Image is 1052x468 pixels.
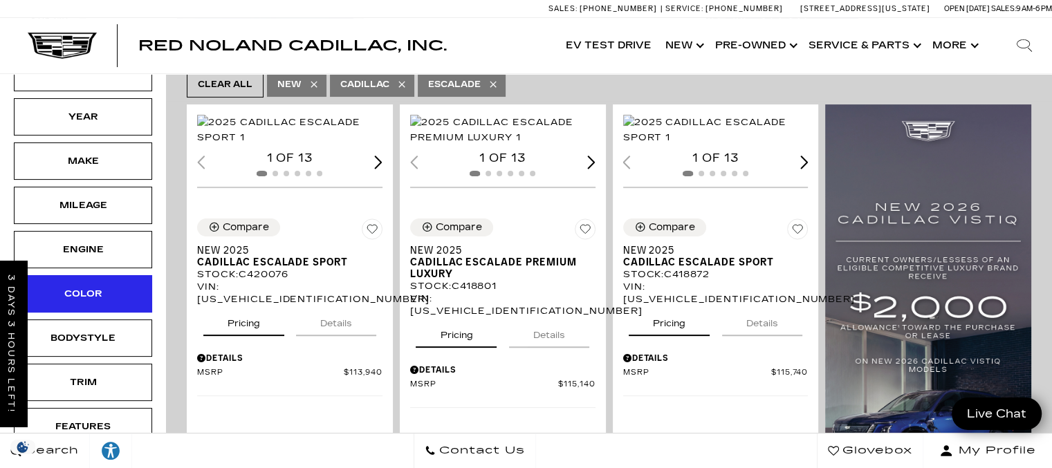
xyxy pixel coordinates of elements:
[90,433,132,468] a: Explore your accessibility options
[14,142,152,180] div: MakeMake
[436,441,525,460] span: Contact Us
[138,37,447,54] span: Red Noland Cadillac, Inc.
[340,76,389,93] span: Cadillac
[410,380,558,390] span: MSRP
[587,156,596,169] div: Next slide
[623,245,798,256] span: New 2025
[410,280,596,292] div: Stock : C418801
[649,221,695,234] div: Compare
[7,440,39,454] img: Opt-Out Icon
[559,18,658,73] a: EV Test Drive
[14,231,152,268] div: EngineEngine
[800,4,930,13] a: [STREET_ADDRESS][US_STATE]
[575,218,596,245] button: Save Vehicle
[952,397,1042,430] a: Live Chat
[509,317,589,348] button: details tab
[623,352,809,364] div: Pricing Details - New 2025 Cadillac Escalade Sport
[410,292,596,317] div: VIN: [US_VEHICLE_IDENTIFICATION_NUMBER]
[997,18,1052,73] div: Search
[374,156,382,169] div: Next slide
[48,330,118,346] div: Bodystyle
[14,98,152,135] div: YearYear
[14,187,152,224] div: MileageMileage
[197,368,344,378] span: MSRP
[362,218,382,245] button: Save Vehicle
[623,268,809,281] div: Stock : C418872
[48,375,118,390] div: Trim
[197,256,372,268] span: Cadillac Escalade Sport
[48,242,118,257] div: Engine
[802,18,925,73] a: Service & Parts
[198,76,252,93] span: Clear All
[410,115,598,145] img: 2025 Cadillac Escalade Premium Luxury 1
[580,4,657,13] span: [PHONE_NUMBER]
[197,352,382,364] div: Pricing Details - New 2025 Cadillac Escalade Sport
[623,245,809,268] a: New 2025Cadillac Escalade Sport
[197,245,382,268] a: New 2025Cadillac Escalade Sport
[623,256,798,268] span: Cadillac Escalade Sport
[960,406,1033,422] span: Live Chat
[14,408,152,445] div: FeaturesFeatures
[410,151,596,166] div: 1 of 13
[203,306,284,336] button: pricing tab
[665,4,703,13] span: Service:
[436,221,482,234] div: Compare
[197,268,382,281] div: Stock : C420076
[629,306,710,336] button: pricing tab
[661,5,786,12] a: Service: [PHONE_NUMBER]
[623,218,706,236] button: Compare Vehicle
[410,256,585,280] span: Cadillac Escalade Premium Luxury
[410,115,598,145] div: 1 / 2
[48,419,118,434] div: Features
[623,368,809,378] a: MSRP $115,740
[14,319,152,357] div: BodystyleBodystyle
[800,156,809,169] div: Next slide
[410,364,596,376] div: Pricing Details - New 2025 Cadillac Escalade Premium Luxury
[623,115,811,145] img: 2025 Cadillac Escalade Sport 1
[48,286,118,301] div: Color
[197,245,372,256] span: New 2025
[548,5,661,12] a: Sales: [PHONE_NUMBER]
[90,440,131,461] div: Explore your accessibility options
[705,4,783,13] span: [PHONE_NUMBER]
[722,306,802,336] button: details tab
[558,380,596,390] span: $115,140
[923,433,1052,468] button: Open user profile menu
[223,221,269,234] div: Compare
[548,4,578,13] span: Sales:
[410,245,585,256] span: New 2025
[410,218,493,236] button: Compare Vehicle
[296,306,376,336] button: details tab
[428,76,481,93] span: Escalade
[787,218,808,245] button: Save Vehicle
[1016,4,1052,13] span: 9 AM-6 PM
[277,76,302,93] span: New
[410,245,596,280] a: New 2025Cadillac Escalade Premium Luxury
[197,281,382,306] div: VIN: [US_VEHICLE_IDENTIFICATION_NUMBER]
[28,32,97,59] img: Cadillac Dark Logo with Cadillac White Text
[944,4,990,13] span: Open [DATE]
[344,368,382,378] span: $113,940
[623,151,809,166] div: 1 of 13
[197,218,280,236] button: Compare Vehicle
[197,368,382,378] a: MSRP $113,940
[658,18,708,73] a: New
[839,441,912,460] span: Glovebox
[197,151,382,166] div: 1 of 13
[410,380,596,390] a: MSRP $115,140
[138,39,447,53] a: Red Noland Cadillac, Inc.
[197,115,385,145] div: 1 / 2
[953,441,1036,460] span: My Profile
[414,433,536,468] a: Contact Us
[48,109,118,124] div: Year
[708,18,802,73] a: Pre-Owned
[197,115,385,145] img: 2025 Cadillac Escalade Sport 1
[623,368,771,378] span: MSRP
[14,364,152,401] div: TrimTrim
[771,368,809,378] span: $115,740
[14,275,152,312] div: ColorColor
[817,433,923,468] a: Glovebox
[7,440,39,454] section: Click to Open Cookie Consent Modal
[416,317,497,348] button: pricing tab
